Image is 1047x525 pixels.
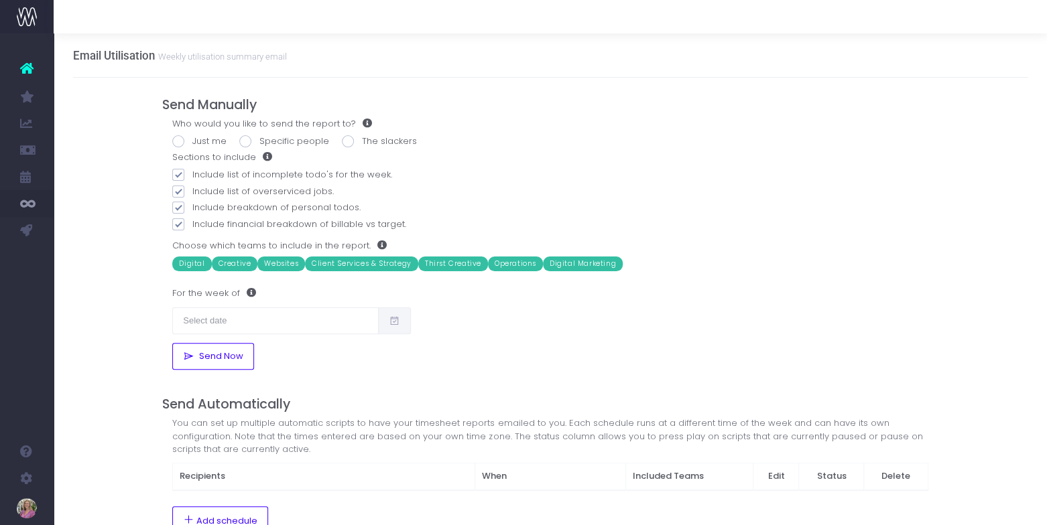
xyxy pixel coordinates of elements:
span: Creative [212,256,258,271]
th: Delete [864,463,928,490]
input: Select date [172,307,379,334]
h4: Send Automatically [162,396,938,412]
label: Choose which teams to include in the report. [172,239,387,252]
th: Edit [753,463,799,490]
label: Who would you like to send the report to? [172,117,372,131]
span: Operations [488,256,543,271]
h4: Send Manually [162,97,938,112]
small: Weekly utilisation summary email [155,49,287,62]
span: Digital [172,256,211,271]
label: Just me [172,135,227,148]
span: Thirst Creative [418,256,488,271]
th: Included Teams [626,463,753,490]
span: Digital Marketing [543,256,623,271]
span: Websites [257,256,305,271]
label: Include breakdown of personal todos. [172,201,928,214]
th: Status [799,463,864,490]
label: The slackers [342,135,417,148]
th: When [475,463,625,490]
label: For the week of [172,280,256,307]
label: Sections to include [172,151,272,164]
label: Specific people [239,135,329,148]
h3: Email Utilisation [73,49,287,62]
label: Include list of overserviced jobs. [172,185,928,198]
span: Client Services & Strategy [305,256,418,271]
span: Send Now [194,351,243,362]
img: images/default_profile_image.png [17,498,37,518]
button: Send Now [172,343,253,370]
label: Include financial breakdown of billable vs target. [172,218,928,231]
th: Recipients [173,463,475,490]
div: You can set up multiple automatic scripts to have your timesheet reports emailed to you. Each sch... [172,417,928,456]
label: Include list of incomplete todo's for the week. [172,168,928,181]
